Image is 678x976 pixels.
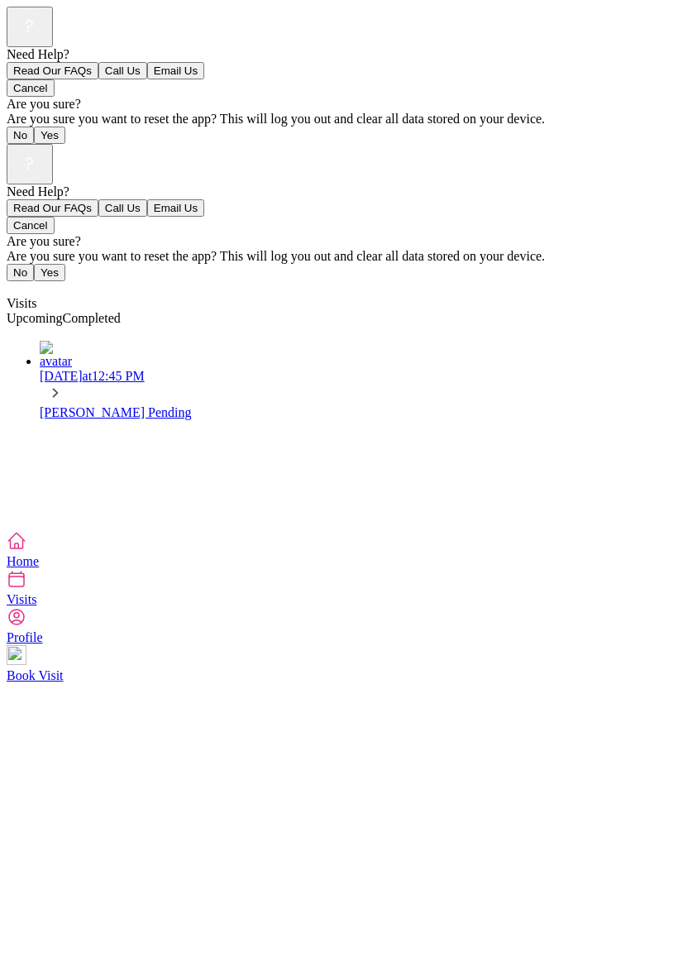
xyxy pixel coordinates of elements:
button: Cancel [7,79,55,97]
span: Visits [7,296,36,310]
span: Visits [7,592,36,606]
button: Cancel [7,217,55,234]
a: Profile [7,607,671,644]
span: Book Visit [7,668,64,682]
div: Are you sure you want to reset the app? This will log you out and clear all data stored on your d... [7,249,671,264]
div: [PERSON_NAME] Pending [40,405,671,420]
a: Visits [7,569,671,606]
button: No [7,127,34,144]
span: Profile [7,630,43,644]
a: Completed [63,311,121,325]
div: Need Help? [7,47,671,62]
button: Read Our FAQs [7,62,98,79]
div: Are you sure? [7,234,671,249]
button: Read Our FAQs [7,199,98,217]
button: Email Us [147,62,204,79]
a: Home [7,531,671,568]
a: avatar[DATE]at12:45 PM[PERSON_NAME] Pending [40,341,671,420]
span: Home [7,554,39,568]
div: [DATE] at 12:45 PM [40,369,671,384]
a: Book Visit [7,645,671,682]
div: Need Help? [7,184,671,199]
button: Call Us [98,62,147,79]
div: Are you sure you want to reset the app? This will log you out and clear all data stored on your d... [7,112,671,127]
button: Email Us [147,199,204,217]
button: Yes [34,127,65,144]
button: No [7,264,34,281]
button: Yes [34,264,65,281]
button: Call Us [98,199,147,217]
img: avatar [40,341,81,369]
a: Upcoming [7,311,63,325]
div: Are you sure? [7,97,671,112]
